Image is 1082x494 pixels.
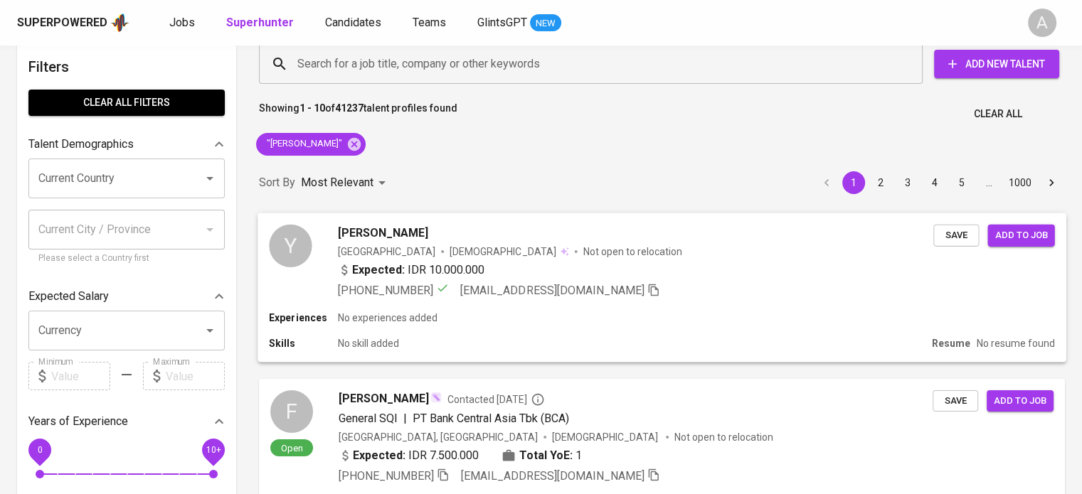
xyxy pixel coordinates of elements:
[945,55,1048,73] span: Add New Talent
[206,445,221,455] span: 10+
[994,393,1046,409] span: Add to job
[450,244,558,258] span: [DEMOGRAPHIC_DATA]
[896,171,919,194] button: Go to page 3
[299,102,325,114] b: 1 - 10
[995,227,1047,243] span: Add to job
[28,282,225,311] div: Expected Salary
[813,171,1065,194] nav: pagination navigation
[17,12,129,33] a: Superpoweredapp logo
[269,224,312,267] div: Y
[200,168,220,188] button: Open
[226,14,297,32] a: Superhunter
[28,90,225,116] button: Clear All filters
[940,393,971,409] span: Save
[403,410,407,427] span: |
[869,171,892,194] button: Go to page 2
[477,16,527,29] span: GlintsGPT
[28,288,109,305] p: Expected Salary
[339,430,538,444] div: [GEOGRAPHIC_DATA], [GEOGRAPHIC_DATA]
[430,392,442,403] img: magic_wand.svg
[1004,171,1036,194] button: Go to page 1000
[842,171,865,194] button: page 1
[338,244,435,258] div: [GEOGRAPHIC_DATA]
[674,430,773,444] p: Not open to relocation
[269,311,337,325] p: Experiences
[987,390,1054,412] button: Add to job
[352,261,405,278] b: Expected:
[1040,171,1063,194] button: Go to next page
[413,16,446,29] span: Teams
[339,412,398,425] span: General SQI
[968,101,1028,127] button: Clear All
[339,390,429,407] span: [PERSON_NAME]
[413,14,449,32] a: Teams
[552,430,660,444] span: [DEMOGRAPHIC_DATA]
[259,101,457,127] p: Showing of talent profiles found
[934,50,1059,78] button: Add New Talent
[338,224,428,241] span: [PERSON_NAME]
[987,224,1054,246] button: Add to job
[932,336,970,350] p: Resume
[338,336,399,350] p: No skill added
[335,102,364,114] b: 41237
[940,227,972,243] span: Save
[338,311,437,325] p: No experiences added
[339,469,434,483] span: [PHONE_NUMBER]
[583,244,682,258] p: Not open to relocation
[226,16,294,29] b: Superhunter
[269,336,337,350] p: Skills
[256,137,351,151] span: "[PERSON_NAME]"
[933,224,979,246] button: Save
[461,469,645,483] span: [EMAIL_ADDRESS][DOMAIN_NAME]
[976,336,1054,350] p: No resume found
[200,321,220,340] button: Open
[259,213,1065,362] a: Y[PERSON_NAME][GEOGRAPHIC_DATA][DEMOGRAPHIC_DATA] Not open to relocationExpected: IDR 10.000.000[...
[325,16,381,29] span: Candidates
[17,15,107,31] div: Superpowered
[531,392,545,407] svg: By Batam recruiter
[166,362,225,390] input: Value
[169,14,198,32] a: Jobs
[933,390,978,412] button: Save
[28,55,225,78] h6: Filters
[40,94,213,112] span: Clear All filters
[413,412,569,425] span: PT Bank Central Asia Tbk (BCA)
[256,133,366,156] div: "[PERSON_NAME]"
[28,136,134,153] p: Talent Demographics
[169,16,195,29] span: Jobs
[28,130,225,159] div: Talent Demographics
[28,413,128,430] p: Years of Experience
[977,176,1000,190] div: …
[1028,9,1056,37] div: A
[460,283,645,296] span: [EMAIL_ADDRESS][DOMAIN_NAME]
[37,445,42,455] span: 0
[950,171,973,194] button: Go to page 5
[530,16,561,31] span: NEW
[338,261,485,278] div: IDR 10.000.000
[974,105,1022,123] span: Clear All
[353,447,405,464] b: Expected:
[301,174,373,191] p: Most Relevant
[28,407,225,436] div: Years of Experience
[51,362,110,390] input: Value
[325,14,384,32] a: Candidates
[275,442,309,454] span: Open
[301,170,391,196] div: Most Relevant
[38,252,215,266] p: Please select a Country first
[519,447,573,464] b: Total YoE:
[576,447,582,464] span: 1
[477,14,561,32] a: GlintsGPT NEW
[923,171,946,194] button: Go to page 4
[270,390,313,433] div: F
[447,392,545,407] span: Contacted [DATE]
[338,283,433,296] span: [PHONE_NUMBER]
[110,12,129,33] img: app logo
[259,174,295,191] p: Sort By
[339,447,479,464] div: IDR 7.500.000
